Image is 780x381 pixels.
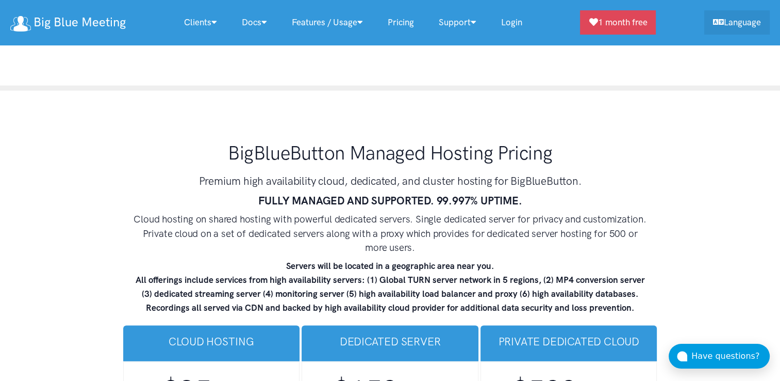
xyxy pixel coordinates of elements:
button: Have questions? [669,344,770,369]
h3: Premium high availability cloud, dedicated, and cluster hosting for BigBlueButton. [132,173,648,188]
a: Features / Usage [279,11,375,34]
h3: Private Dedicated Cloud [489,334,649,349]
a: Support [426,11,489,34]
a: Login [489,11,535,34]
a: Big Blue Meeting [10,11,126,34]
h3: Dedicated Server [310,334,470,349]
h3: Cloud Hosting [131,334,292,349]
strong: FULLY MANAGED AND SUPPORTED. 99.997% UPTIME. [258,194,522,207]
strong: Servers will be located in a geographic area near you. All offerings include services from high a... [136,261,645,313]
a: 1 month free [580,10,656,35]
div: Have questions? [691,350,770,363]
a: Docs [229,11,279,34]
a: Pricing [375,11,426,34]
h4: Cloud hosting on shared hosting with powerful dedicated servers. Single dedicated server for priv... [132,212,648,255]
a: Language [704,10,770,35]
a: Clients [172,11,229,34]
img: logo [10,16,31,31]
h1: BigBlueButton Managed Hosting Pricing [132,140,648,165]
